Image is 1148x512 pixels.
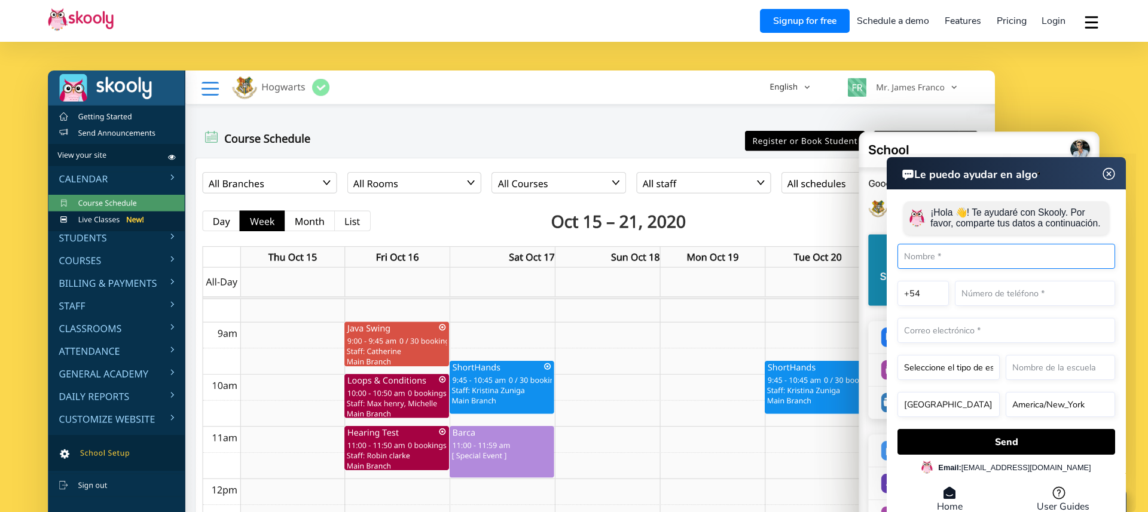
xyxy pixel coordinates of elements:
a: Features [937,11,989,30]
span: Login [1042,14,1065,27]
a: Login [1034,11,1073,30]
a: Schedule a demo [850,11,938,30]
span: Pricing [997,14,1027,27]
a: Signup for free [760,9,850,33]
img: Skooly [48,8,114,31]
a: Pricing [989,11,1034,30]
button: dropdown menu [1083,8,1100,36]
